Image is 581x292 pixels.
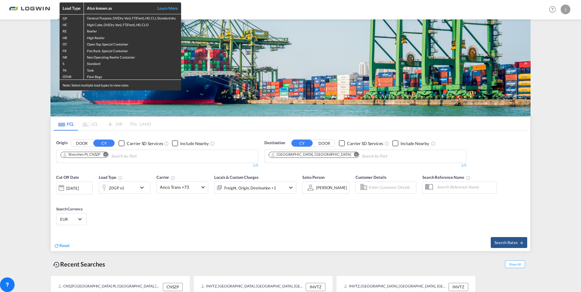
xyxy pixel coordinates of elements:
td: TK [60,66,84,73]
td: HR [60,34,84,40]
td: Reefer [84,27,181,34]
td: OTHR [60,73,84,80]
td: NR [60,53,84,60]
div: Note: Select multiple load types to view rates [60,80,181,90]
td: Flat Rack, Special Container [84,47,181,53]
div: Also known as [87,5,151,11]
td: General Purpose, DV(Dry Van), FT(Feet), H0, CLI, Standard dry [84,14,181,21]
td: GP [60,14,84,21]
td: HC [60,21,84,27]
td: High Reefer [84,34,181,40]
td: Flexi Bags [84,73,181,80]
td: Open Top, Special Container [84,40,181,47]
a: Learn More [151,5,178,11]
td: High Cube, DV(Dry Van), FT(Feet), H0, CLO [84,21,181,27]
th: Load Type [60,2,84,14]
td: S [60,60,84,66]
td: FR [60,47,84,53]
td: Tank [84,66,181,73]
td: RE [60,27,84,34]
td: Standard [84,60,181,66]
td: Non Operating Reefer Container [84,53,181,60]
td: OT [60,40,84,47]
